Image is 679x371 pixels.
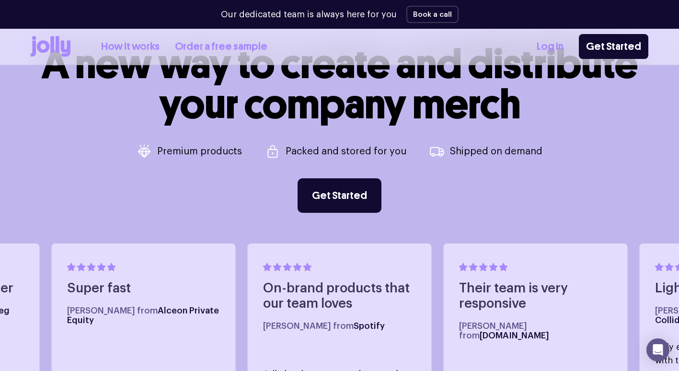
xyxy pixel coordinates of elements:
[286,147,406,156] p: Packed and stored for you
[298,178,381,213] a: Get Started
[42,44,638,125] h1: A new way to create and distribute your company merch
[646,338,669,361] div: Open Intercom Messenger
[459,281,612,312] h4: Their team is very responsive
[480,331,549,340] span: [DOMAIN_NAME]
[175,39,267,55] a: Order a free sample
[354,322,385,330] span: Spotify
[67,281,220,296] h4: Super fast
[537,39,564,55] a: Log In
[157,147,242,156] p: Premium products
[406,6,459,23] button: Book a call
[101,39,160,55] a: How it works
[450,147,542,156] p: Shipped on demand
[221,8,397,21] p: Our dedicated team is always here for you
[263,281,416,312] h4: On-brand products that our team loves
[579,34,648,59] a: Get Started
[263,321,416,331] h5: [PERSON_NAME] from
[67,306,220,325] h5: [PERSON_NAME] from
[459,321,612,340] h5: [PERSON_NAME] from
